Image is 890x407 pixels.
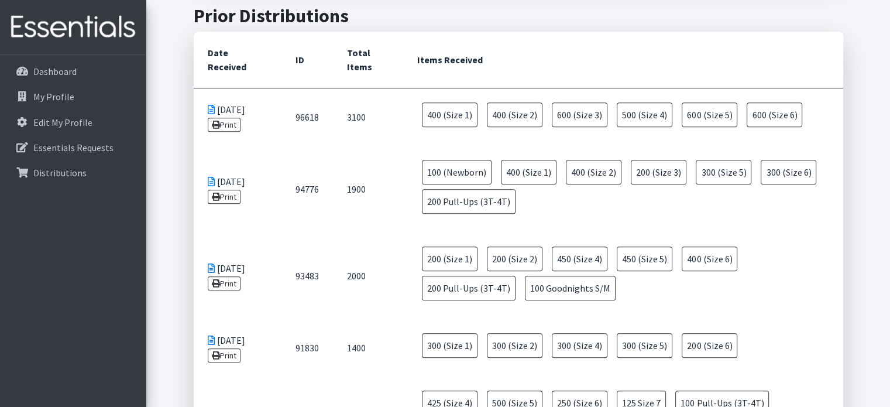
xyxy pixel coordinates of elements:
[617,247,672,271] span: 450 (Size 5)
[33,167,87,179] p: Distributions
[487,247,542,271] span: 200 (Size 2)
[333,232,404,319] td: 2000
[5,111,142,134] a: Edit My Profile
[487,333,542,358] span: 300 (Size 2)
[566,160,621,184] span: 400 (Size 2)
[403,32,843,88] th: Items Received
[747,102,802,127] span: 600 (Size 6)
[422,276,516,300] span: 200 Pull-Ups (3T-4T)
[617,333,672,358] span: 300 (Size 5)
[281,319,333,377] td: 91830
[281,232,333,319] td: 93483
[5,8,142,47] img: HumanEssentials
[525,276,616,300] span: 100 Goodnights S/M
[33,117,92,128] p: Edit My Profile
[422,333,477,358] span: 300 (Size 1)
[422,102,477,127] span: 400 (Size 1)
[33,91,74,102] p: My Profile
[208,276,241,290] a: Print
[422,160,492,184] span: 100 (Newborn)
[5,136,142,159] a: Essentials Requests
[682,102,737,127] span: 600 (Size 5)
[682,247,737,271] span: 400 (Size 6)
[552,102,607,127] span: 600 (Size 3)
[5,85,142,108] a: My Profile
[33,142,114,153] p: Essentials Requests
[194,5,843,27] h2: Prior Distributions
[422,247,477,271] span: 200 (Size 1)
[333,319,404,377] td: 1400
[333,32,404,88] th: Total Items
[487,102,542,127] span: 400 (Size 2)
[208,118,241,132] a: Print
[194,146,281,232] td: [DATE]
[552,247,607,271] span: 450 (Size 4)
[208,190,241,204] a: Print
[333,88,404,146] td: 3100
[5,60,142,83] a: Dashboard
[422,189,516,214] span: 200 Pull-Ups (3T-4T)
[761,160,816,184] span: 300 (Size 6)
[5,161,142,184] a: Distributions
[501,160,556,184] span: 400 (Size 1)
[194,32,281,88] th: Date Received
[631,160,686,184] span: 200 (Size 3)
[281,32,333,88] th: ID
[682,333,737,358] span: 200 (Size 6)
[696,160,751,184] span: 300 (Size 5)
[194,232,281,319] td: [DATE]
[194,88,281,146] td: [DATE]
[208,348,241,362] a: Print
[617,102,672,127] span: 500 (Size 4)
[333,146,404,232] td: 1900
[281,146,333,232] td: 94776
[33,66,77,77] p: Dashboard
[552,333,607,358] span: 300 (Size 4)
[281,88,333,146] td: 96618
[194,319,281,377] td: [DATE]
